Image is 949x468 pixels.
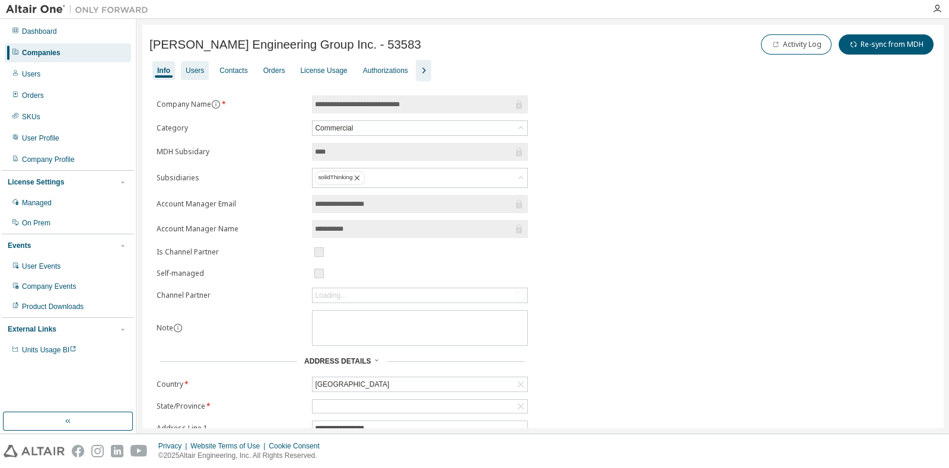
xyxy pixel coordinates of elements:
label: Is Channel Partner [157,247,305,257]
label: Category [157,123,305,133]
img: facebook.svg [72,445,84,457]
label: Account Manager Name [157,224,305,234]
div: Website Terms of Use [190,441,269,451]
div: Privacy [158,441,190,451]
img: altair_logo.svg [4,445,65,457]
img: instagram.svg [91,445,104,457]
div: Users [186,66,204,75]
div: Company Events [22,282,76,291]
div: Users [22,69,40,79]
label: Channel Partner [157,291,305,300]
div: User Events [22,262,60,271]
div: Loading... [315,291,346,300]
button: information [173,323,183,333]
div: Managed [22,198,52,208]
div: Cookie Consent [269,441,326,451]
div: [GEOGRAPHIC_DATA] [313,377,527,391]
div: Commercial [313,122,355,135]
span: Units Usage BI [22,346,77,354]
div: Info [157,66,170,75]
div: Orders [22,91,44,100]
label: MDH Subsidary [157,147,305,157]
div: User Profile [22,133,59,143]
label: Subsidiaries [157,173,305,183]
button: information [211,100,221,109]
span: [PERSON_NAME] Engineering Group Inc. - 53583 [149,38,421,52]
div: Orders [263,66,285,75]
div: License Settings [8,177,64,187]
label: Company Name [157,100,305,109]
div: Events [8,241,31,250]
label: Note [157,323,173,333]
div: License Usage [300,66,347,75]
span: Address Details [304,357,371,365]
div: solidThinking [315,171,365,185]
p: © 2025 Altair Engineering, Inc. All Rights Reserved. [158,451,327,461]
label: Country [157,380,305,389]
div: Company Profile [22,155,75,164]
div: Contacts [219,66,247,75]
img: youtube.svg [130,445,148,457]
div: Authorizations [363,66,408,75]
div: SKUs [22,112,40,122]
label: Address Line 1 [157,424,305,433]
img: linkedin.svg [111,445,123,457]
label: State/Province [157,402,305,411]
button: Activity Log [761,34,832,55]
button: Re-sync from MDH [839,34,934,55]
div: Companies [22,48,60,58]
div: Product Downloads [22,302,84,311]
div: On Prem [22,218,50,228]
div: [GEOGRAPHIC_DATA] [313,378,391,391]
div: External Links [8,324,56,334]
div: Commercial [313,121,527,135]
label: Self-managed [157,269,305,278]
div: Loading... [313,288,527,303]
label: Account Manager Email [157,199,305,209]
img: Altair One [6,4,154,15]
div: Dashboard [22,27,57,36]
div: solidThinking [313,168,527,187]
